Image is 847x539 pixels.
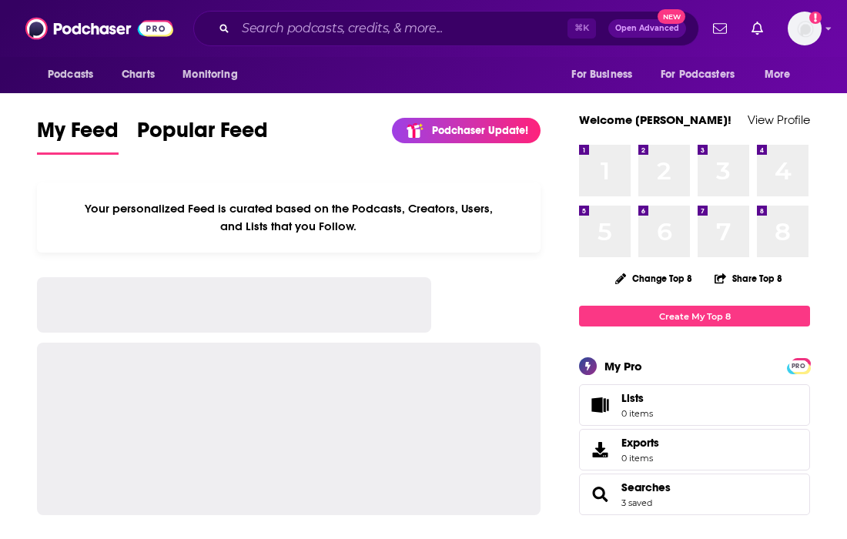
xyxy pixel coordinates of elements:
[579,429,810,470] a: Exports
[608,19,686,38] button: Open AdvancedNew
[745,15,769,42] a: Show notifications dropdown
[621,408,653,419] span: 0 items
[137,117,268,155] a: Popular Feed
[579,112,731,127] a: Welcome [PERSON_NAME]!
[37,117,119,152] span: My Feed
[112,60,164,89] a: Charts
[707,15,733,42] a: Show notifications dropdown
[604,359,642,373] div: My Pro
[25,14,173,43] img: Podchaser - Follow, Share and Rate Podcasts
[122,64,155,85] span: Charts
[567,18,596,38] span: ⌘ K
[432,124,528,137] p: Podchaser Update!
[621,480,671,494] a: Searches
[584,439,615,460] span: Exports
[788,12,822,45] img: User Profile
[621,391,653,405] span: Lists
[584,394,615,416] span: Lists
[606,269,701,288] button: Change Top 8
[571,64,632,85] span: For Business
[236,16,567,41] input: Search podcasts, credits, & more...
[651,60,757,89] button: open menu
[37,182,541,253] div: Your personalized Feed is curated based on the Podcasts, Creators, Users, and Lists that you Follow.
[615,25,679,32] span: Open Advanced
[579,384,810,426] a: Lists
[789,360,808,372] span: PRO
[809,12,822,24] svg: Add a profile image
[621,453,659,464] span: 0 items
[661,64,735,85] span: For Podcasters
[584,484,615,505] a: Searches
[621,436,659,450] span: Exports
[621,497,652,508] a: 3 saved
[754,60,810,89] button: open menu
[561,60,651,89] button: open menu
[37,60,113,89] button: open menu
[37,117,119,155] a: My Feed
[788,12,822,45] button: Show profile menu
[137,117,268,152] span: Popular Feed
[579,306,810,326] a: Create My Top 8
[789,360,808,371] a: PRO
[193,11,699,46] div: Search podcasts, credits, & more...
[579,474,810,515] span: Searches
[714,263,783,293] button: Share Top 8
[748,112,810,127] a: View Profile
[658,9,685,24] span: New
[182,64,237,85] span: Monitoring
[788,12,822,45] span: Logged in as sophiak
[48,64,93,85] span: Podcasts
[621,391,644,405] span: Lists
[172,60,257,89] button: open menu
[765,64,791,85] span: More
